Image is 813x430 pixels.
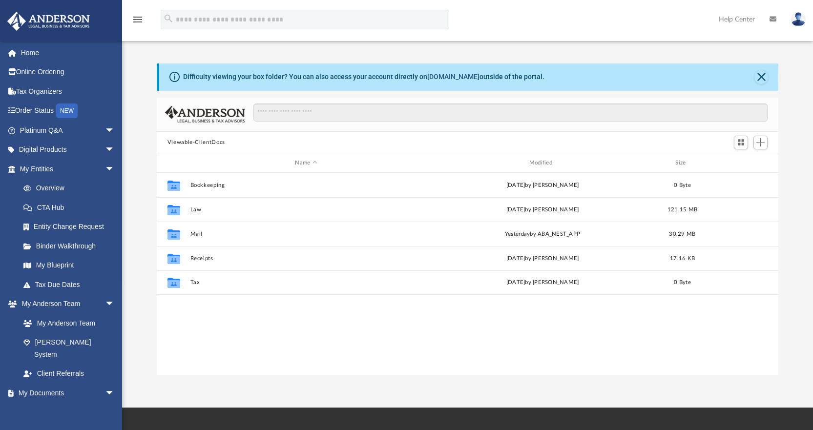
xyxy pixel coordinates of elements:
a: My Documentsarrow_drop_down [7,383,125,403]
a: My Anderson Team [14,313,120,333]
span: 17.16 KB [670,256,695,261]
a: Tax Due Dates [14,275,129,294]
button: Add [753,136,768,149]
a: Online Ordering [7,62,129,82]
a: CTA Hub [14,198,129,217]
div: [DATE] by [PERSON_NAME] [426,205,658,214]
a: Entity Change Request [14,217,129,237]
div: [DATE] by [PERSON_NAME] [426,278,658,287]
i: search [163,13,174,24]
img: Anderson Advisors Platinum Portal [4,12,93,31]
span: 30.29 MB [669,231,695,237]
a: Overview [14,179,129,198]
a: My Blueprint [14,256,125,275]
button: Viewable-ClientDocs [167,138,225,147]
a: Client Referrals [14,364,125,384]
a: Platinum Q&Aarrow_drop_down [7,121,129,140]
div: [DATE] by [PERSON_NAME] [426,254,658,263]
div: Difficulty viewing your box folder? You can also access your account directly on outside of the p... [183,72,544,82]
a: My Entitiesarrow_drop_down [7,159,129,179]
span: arrow_drop_down [105,140,125,160]
div: grid [157,173,779,375]
div: Size [663,159,702,167]
span: yesterday [505,231,530,237]
div: Name [189,159,422,167]
button: Close [754,70,768,84]
a: Order StatusNEW [7,101,129,121]
a: Home [7,43,129,62]
div: by ABA_NEST_APP [426,230,658,239]
span: 121.15 MB [667,207,697,212]
span: arrow_drop_down [105,159,125,179]
a: Digital Productsarrow_drop_down [7,140,129,160]
i: menu [132,14,144,25]
button: Law [190,206,422,213]
span: arrow_drop_down [105,121,125,141]
div: NEW [56,103,78,118]
button: Bookkeeping [190,182,422,188]
a: Tax Organizers [7,82,129,101]
button: Switch to Grid View [734,136,749,149]
button: Tax [190,280,422,286]
div: [DATE] by [PERSON_NAME] [426,181,658,190]
a: menu [132,19,144,25]
img: User Pic [791,12,806,26]
span: 0 Byte [674,183,691,188]
a: [PERSON_NAME] System [14,333,125,364]
a: My Anderson Teamarrow_drop_down [7,294,125,314]
div: id [706,159,774,167]
span: 0 Byte [674,280,691,285]
button: Receipts [190,255,422,262]
input: Search files and folders [253,103,768,122]
button: Mail [190,231,422,237]
span: arrow_drop_down [105,294,125,314]
span: arrow_drop_down [105,383,125,403]
a: Binder Walkthrough [14,236,129,256]
div: Modified [426,159,659,167]
div: id [161,159,186,167]
a: [DOMAIN_NAME] [427,73,479,81]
